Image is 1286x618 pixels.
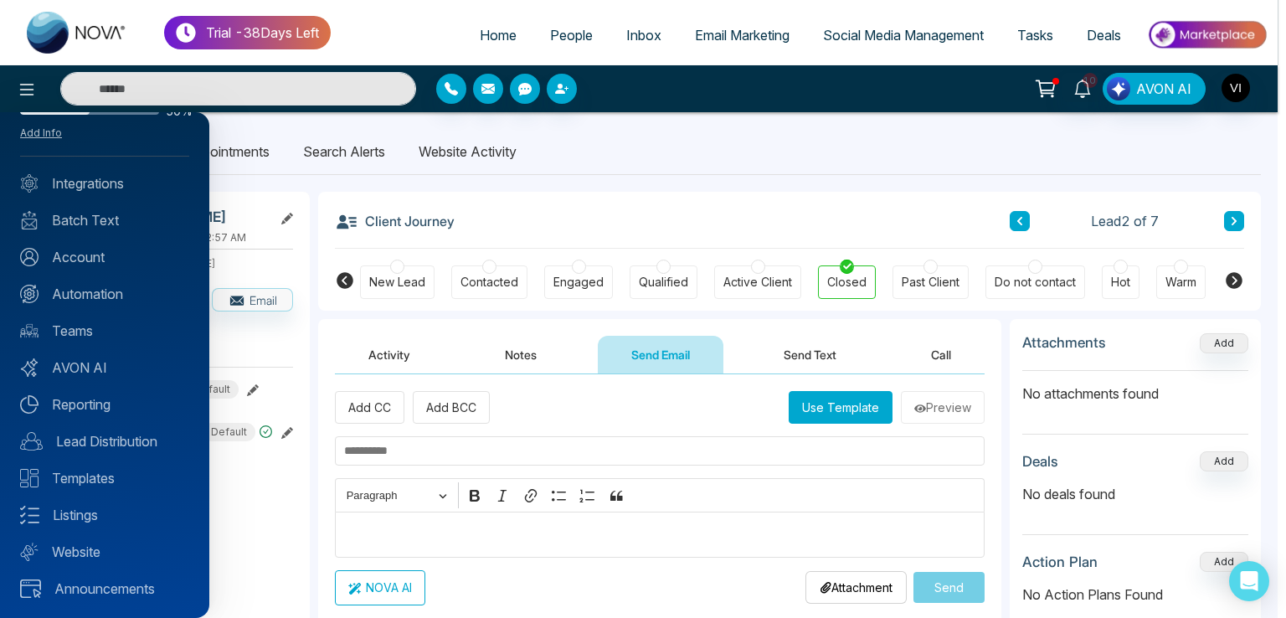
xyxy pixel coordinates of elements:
img: Website.svg [20,543,39,561]
a: AVON AI [20,358,189,378]
div: Open Intercom Messenger [1229,561,1269,601]
img: Reporting.svg [20,395,39,414]
a: Reporting [20,394,189,415]
a: Announcements [20,579,189,599]
img: team.svg [20,322,39,340]
img: Automation.svg [20,285,39,303]
a: Teams [20,321,189,341]
a: Lead Distribution [20,431,189,451]
a: Integrations [20,173,189,193]
img: Templates.svg [20,469,39,487]
img: Listings.svg [20,506,39,524]
a: Batch Text [20,210,189,230]
a: Listings [20,505,189,525]
img: batch_text_white.png [20,211,39,229]
img: Account.svg [20,248,39,266]
img: Integrated.svg [20,174,39,193]
a: Add Info [20,126,62,139]
a: Website [20,542,189,562]
a: Automation [20,284,189,304]
span: 50% [166,106,189,117]
img: Avon-AI.svg [20,358,39,377]
img: Lead-dist.svg [20,432,43,451]
img: announcements.svg [20,579,41,598]
a: Account [20,247,189,267]
a: Templates [20,468,189,488]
